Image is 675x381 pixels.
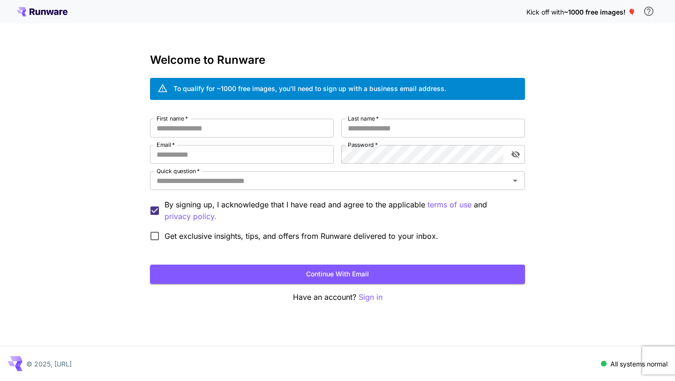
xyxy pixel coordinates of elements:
p: © 2025, [URL] [26,359,72,369]
label: First name [157,114,188,122]
p: By signing up, I acknowledge that I have read and agree to the applicable and [165,199,517,222]
button: In order to qualify for free credit, you need to sign up with a business email address and click ... [639,2,658,21]
button: Sign in [359,291,382,303]
label: Email [157,141,175,149]
label: Last name [348,114,379,122]
p: terms of use [427,199,472,211]
p: privacy policy. [165,211,217,222]
h3: Welcome to Runware [150,53,525,67]
p: Have an account? [150,291,525,303]
button: By signing up, I acknowledge that I have read and agree to the applicable terms of use and [165,211,217,222]
span: Get exclusive insights, tips, and offers from Runware delivered to your inbox. [165,230,438,242]
p: All systems normal [610,359,667,369]
button: Open [509,174,522,187]
button: toggle password visibility [507,146,524,163]
button: Continue with email [150,265,525,284]
label: Password [348,141,378,149]
button: By signing up, I acknowledge that I have read and agree to the applicable and privacy policy. [427,199,472,211]
div: To qualify for ~1000 free images, you’ll need to sign up with a business email address. [173,84,446,93]
label: Quick question [157,167,200,175]
span: ~1000 free images! 🎈 [564,8,636,16]
span: Kick off with [526,8,564,16]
